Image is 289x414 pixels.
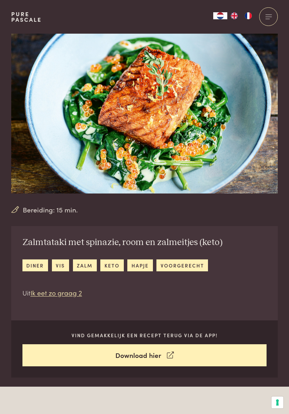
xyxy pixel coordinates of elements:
a: Ik eet zo graag 2 [31,288,82,297]
a: Download hier [22,344,267,366]
span: Bereiding: 15 min. [23,205,78,215]
a: NL [213,12,227,19]
a: diner [22,259,48,271]
ul: Language list [227,12,255,19]
p: Vind gemakkelijk een recept terug via de app! [22,332,267,339]
h2: Zalmtataki met spinazie, room en zalmeitjes (keto) [22,237,223,248]
a: voorgerecht [156,259,208,271]
img: Zalmtataki met spinazie, room en zalmeitjes (keto) [11,34,278,194]
a: PurePascale [11,11,42,22]
p: Uit [22,288,223,298]
a: vis [52,259,69,271]
a: EN [227,12,241,19]
a: FR [241,12,255,19]
a: keto [100,259,123,271]
a: zalm [73,259,97,271]
button: Uw voorkeuren voor toestemming voor trackingtechnologieën [271,396,283,408]
div: Language [213,12,227,19]
a: hapje [127,259,153,271]
aside: Language selected: Nederlands [213,12,255,19]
